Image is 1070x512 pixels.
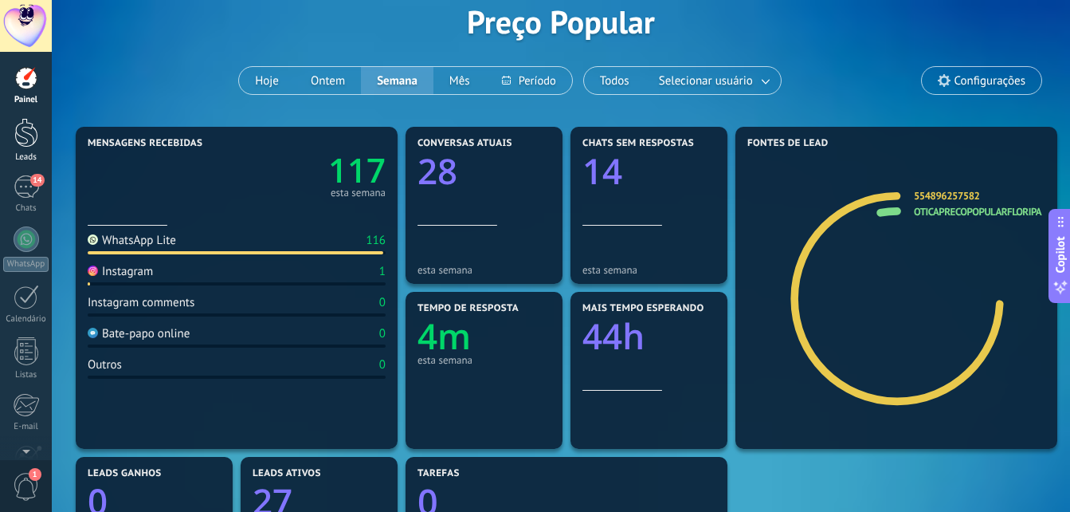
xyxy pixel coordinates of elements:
div: Instagram comments [88,295,194,310]
div: 0 [379,357,386,372]
div: Bate-papo online [88,326,190,341]
a: 117 [237,148,386,193]
button: Mês [433,67,486,94]
div: 116 [366,233,386,248]
div: Listas [3,370,49,380]
span: 14 [30,174,44,187]
button: Selecionar usuário [645,67,781,94]
span: Chats sem respostas [582,138,694,149]
text: 28 [417,147,457,195]
div: esta semana [417,354,551,366]
div: Calendário [3,314,49,325]
img: Bate-papo online [88,328,98,338]
button: Todos [584,67,645,94]
span: Selecionar usuário [656,70,756,92]
div: 0 [379,326,386,341]
div: Instagram [88,264,153,279]
div: WhatsApp Lite [88,233,176,248]
span: Mensagens recebidas [88,138,202,149]
span: Leads ganhos [88,468,162,479]
div: Leads [3,152,49,163]
span: Tempo de resposta [417,303,519,314]
span: Tarefas [417,468,460,479]
div: 0 [379,295,386,310]
span: Copilot [1052,237,1068,274]
a: 554896257582 [914,189,979,203]
span: Leads ativos [253,468,321,479]
div: 1 [379,264,386,279]
div: Painel [3,95,49,105]
text: 44h [582,312,645,360]
div: esta semana [582,264,715,276]
button: Período [486,67,572,94]
div: esta semana [417,264,551,276]
text: 14 [582,147,622,195]
button: Semana [361,67,433,94]
div: esta semana [331,189,386,197]
img: WhatsApp Lite [88,234,98,245]
div: E-mail [3,422,49,432]
img: Instagram [88,266,98,276]
span: Conversas atuais [417,138,512,149]
span: Fontes de lead [747,138,829,149]
div: Outros [88,357,122,372]
text: 117 [328,148,386,193]
text: 4m [417,312,471,360]
a: 44h [582,312,715,360]
button: Hoje [239,67,295,94]
span: 1 [29,468,41,481]
div: Chats [3,203,49,214]
div: WhatsApp [3,257,49,272]
button: Ontem [295,67,361,94]
span: Mais tempo esperando [582,303,704,314]
span: Configurações [954,74,1025,88]
a: oticaprecopopularfloripa [914,205,1041,219]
